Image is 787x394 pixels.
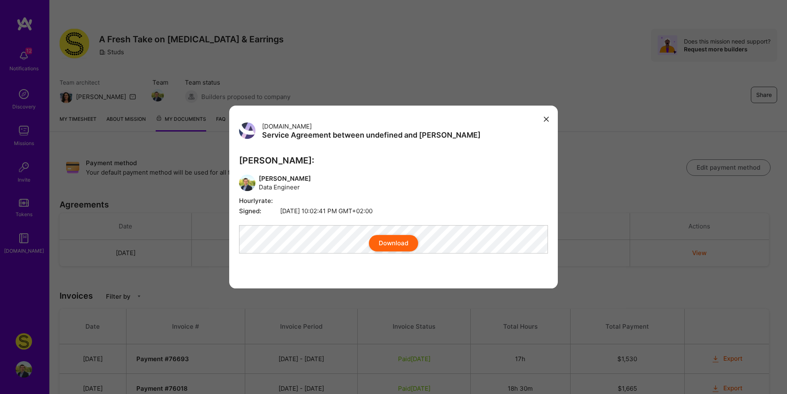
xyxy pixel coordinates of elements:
[544,117,549,122] i: icon Close
[259,183,311,191] span: Data Engineer
[239,122,255,139] img: User Avatar
[239,207,548,215] span: [DATE] 10:02:41 PM GMT+02:00
[262,122,312,130] span: [DOMAIN_NAME]
[239,175,255,191] img: User Avatar
[262,131,481,140] h3: Service Agreement between undefined and [PERSON_NAME]
[239,207,280,215] span: Signed:
[259,174,311,183] span: [PERSON_NAME]
[229,106,558,289] div: modal
[239,155,548,166] h3: [PERSON_NAME]:
[239,196,280,205] span: Hourly rate:
[369,235,418,251] button: Download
